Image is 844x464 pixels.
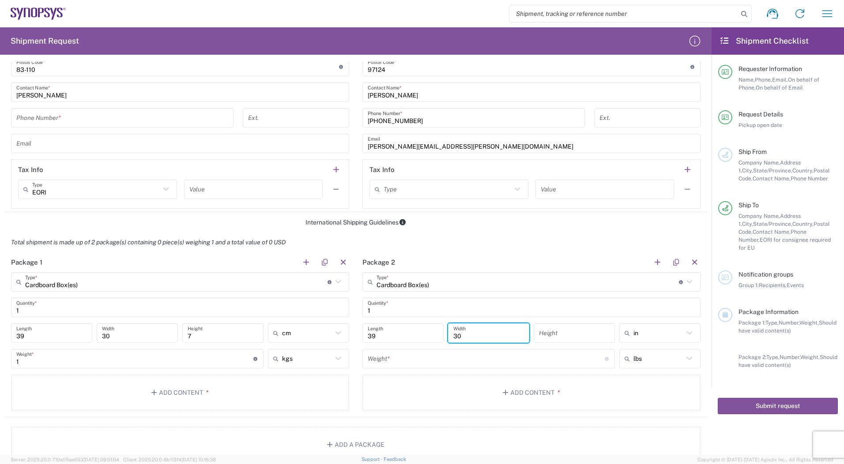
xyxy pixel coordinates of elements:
span: Company Name, [738,159,780,166]
div: International Shipping Guidelines [4,218,707,226]
h2: Shipment Checklist [720,36,809,46]
span: Phone Number [791,175,828,182]
span: State/Province, [753,167,792,174]
span: Type, [765,319,779,326]
span: Requester Information [738,65,802,72]
em: Total shipment is made up of 2 package(s) containing 0 piece(s) weighing 1 and a total value of 0... [4,239,292,246]
button: Submit request [718,398,838,414]
span: EORI for consignee required for EU [738,236,831,251]
span: Number, [779,319,799,326]
span: Type, [766,354,780,360]
span: Notification groups [738,271,793,278]
span: Weight, [799,319,819,326]
span: Group 1: [738,282,759,288]
span: Country, [792,221,814,227]
span: Copyright © [DATE]-[DATE] Agistix Inc., All Rights Reserved [697,456,833,464]
span: Server: 2025.20.0-710e05ee653 [11,457,119,462]
button: Add Content* [362,374,701,411]
span: Recipients, [759,282,787,288]
span: Pickup open date [738,122,782,128]
span: City, [742,167,753,174]
span: Ship From [738,148,767,155]
a: Support [362,457,384,462]
span: Events [787,282,804,288]
span: Ship To [738,202,759,209]
span: [DATE] 09:51:04 [83,457,119,462]
a: Feedback [384,457,406,462]
span: Client: 2025.20.0-8b113f4 [123,457,216,462]
button: Add a Package [11,427,701,463]
button: Add Content* [11,374,349,411]
span: Package 1: [738,319,765,326]
span: Request Details [738,111,783,118]
span: State/Province, [753,221,792,227]
h2: Package 1 [11,258,42,267]
span: Country, [792,167,814,174]
span: Contact Name, [753,228,791,235]
span: Email, [772,76,788,83]
span: Package Information [738,308,799,315]
span: Phone, [755,76,772,83]
span: [DATE] 10:16:38 [181,457,216,462]
span: On behalf of Email [756,84,803,91]
span: City, [742,221,753,227]
h2: Shipment Request [11,36,79,46]
span: Number, [780,354,800,360]
span: Company Name, [738,213,780,219]
span: Contact Name, [753,175,791,182]
h2: Package 2 [362,258,395,267]
h2: Tax Info [18,165,43,174]
h2: Tax Info [369,165,395,174]
span: Name, [738,76,755,83]
span: Weight, [800,354,820,360]
span: Package 2: [738,354,766,360]
input: Shipment, tracking or reference number [509,5,738,22]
